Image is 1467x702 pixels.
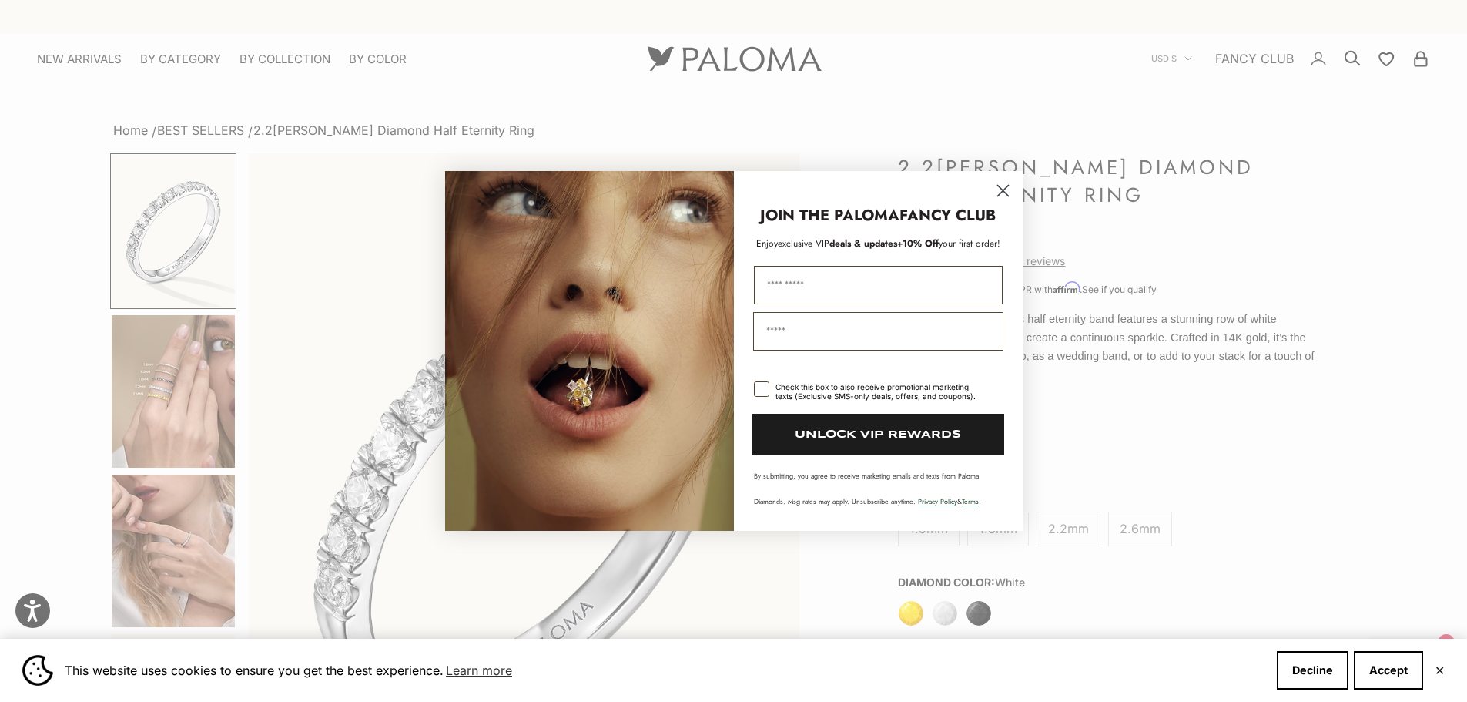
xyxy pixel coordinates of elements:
button: Close [1435,666,1445,675]
a: Privacy Policy [918,496,957,506]
a: Terms [962,496,979,506]
span: 10% Off [903,237,939,250]
strong: JOIN THE PALOMA [760,204,899,227]
span: This website uses cookies to ensure you get the best experience. [65,659,1264,682]
span: exclusive VIP [778,237,829,250]
button: Accept [1354,651,1423,690]
button: UNLOCK VIP REWARDS [752,414,1004,455]
strong: FANCY CLUB [899,204,996,227]
button: Close dialog [990,177,1017,204]
img: Loading... [445,171,734,531]
input: Email [753,312,1003,351]
input: First Name [754,266,1003,304]
a: Learn more [444,659,514,682]
span: Enjoy [756,237,778,250]
div: Check this box to also receive promotional marketing texts (Exclusive SMS-only deals, offers, and... [775,382,984,401]
button: Decline [1277,651,1348,690]
span: + your first order! [897,237,1000,250]
p: By submitting, you agree to receive marketing emails and texts from Paloma Diamonds. Msg rates ma... [754,471,1003,506]
span: & . [918,496,981,506]
img: Cookie banner [22,655,53,686]
span: deals & updates [778,237,897,250]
